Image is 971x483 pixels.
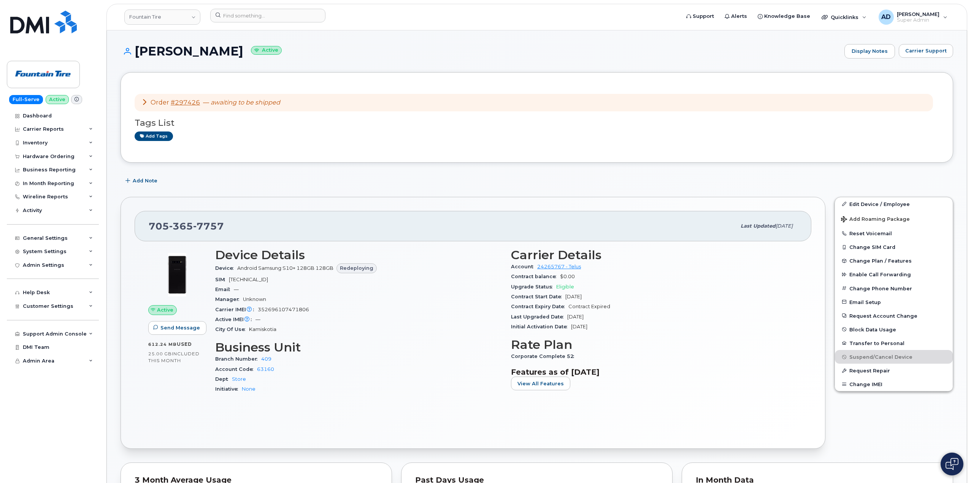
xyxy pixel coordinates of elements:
h3: Business Unit [215,340,502,354]
a: 24265767 - Telus [537,264,581,269]
button: Change Plan / Features [835,254,953,268]
a: Display Notes [844,44,895,59]
button: Transfer to Personal [835,336,953,350]
span: Suspend/Cancel Device [849,354,912,360]
span: Last updated [741,223,776,229]
span: Order [151,99,169,106]
a: Add tags [135,131,173,141]
a: Store [232,376,246,382]
span: Account Code [215,366,257,372]
span: Contract balance [511,274,560,279]
h3: Carrier Details [511,248,798,262]
span: Account [511,264,537,269]
span: Initiative [215,386,242,392]
span: Carrier IMEI [215,307,258,312]
span: Device [215,265,237,271]
span: Last Upgraded Date [511,314,567,320]
span: Send Message [160,324,200,331]
span: 705 [149,220,224,232]
span: [DATE] [571,324,587,329]
button: Send Message [148,321,206,335]
span: 365 [169,220,193,232]
span: Eligible [556,284,574,290]
em: awaiting to be shipped [211,99,280,106]
img: image20231002-3703462-fhdnkn.jpeg [154,252,200,298]
span: [TECHNICAL_ID] [229,277,268,282]
span: Add Roaming Package [841,216,910,223]
button: Enable Call Forwarding [835,268,953,281]
span: City Of Use [215,326,249,332]
button: Block Data Usage [835,323,953,336]
h3: Features as of [DATE] [511,367,798,377]
span: Branch Number [215,356,261,362]
button: Add Roaming Package [835,211,953,226]
span: Contract Expired [568,304,610,309]
span: Enable Call Forwarding [849,272,911,277]
span: Manager [215,296,243,302]
a: Edit Device / Employee [835,197,953,211]
button: Request Account Change [835,309,953,323]
button: Reset Voicemail [835,226,953,240]
span: — [203,99,280,106]
span: used [177,341,192,347]
button: Request Repair [835,364,953,377]
span: Carrier Support [905,47,947,54]
span: 7757 [193,220,224,232]
span: Kamiskotia [249,326,276,332]
h3: Device Details [215,248,502,262]
a: None [242,386,255,392]
button: Email Setup [835,295,953,309]
span: Upgrade Status [511,284,556,290]
span: Email Setup [849,299,881,305]
span: $0.00 [560,274,575,279]
span: View All Features [517,380,564,387]
span: Add Note [133,177,157,184]
span: included this month [148,351,200,363]
span: Active IMEI [215,317,255,322]
span: 352696107471806 [258,307,309,312]
h3: Rate Plan [511,338,798,352]
span: Corporate Complete 52 [511,353,578,359]
span: Contract Start Date [511,294,565,299]
span: Android Samsung S10+ 128GB 128GB [237,265,333,271]
span: Email [215,287,234,292]
button: Suspend/Cancel Device [835,350,953,364]
h1: [PERSON_NAME] [121,44,841,58]
small: Active [251,46,282,55]
button: Change SIM Card [835,240,953,254]
img: Open chat [946,458,958,470]
span: Change Plan / Features [849,258,912,264]
button: View All Features [511,377,570,390]
button: Add Note [121,174,164,188]
button: Change IMEI [835,377,953,391]
span: [DATE] [565,294,582,299]
span: 612.24 MB [148,342,177,347]
span: 25.00 GB [148,351,172,356]
a: 63160 [257,366,274,372]
span: Initial Activation Date [511,324,571,329]
h3: Tags List [135,118,939,128]
span: [DATE] [776,223,793,229]
span: — [234,287,239,292]
a: 409 [261,356,271,362]
button: Carrier Support [899,44,953,58]
span: Unknown [243,296,266,302]
button: Change Phone Number [835,282,953,295]
span: Dept [215,376,232,382]
span: SIM [215,277,229,282]
span: [DATE] [567,314,584,320]
span: Redeploying [340,264,373,272]
span: Active [157,306,173,314]
span: — [255,317,260,322]
span: Contract Expiry Date [511,304,568,309]
a: #297426 [171,99,200,106]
